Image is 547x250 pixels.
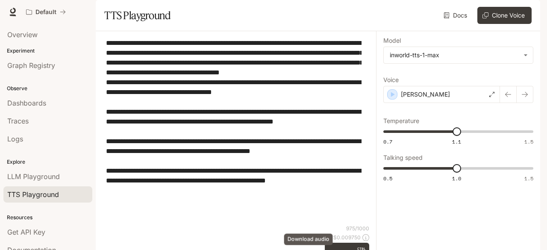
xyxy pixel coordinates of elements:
div: inworld-tts-1-max [384,47,533,63]
span: 0.7 [383,138,392,145]
p: Model [383,38,401,44]
p: Talking speed [383,155,423,161]
span: 1.5 [524,175,533,182]
span: 1.1 [452,138,461,145]
h1: TTS Playground [104,7,171,24]
button: All workspaces [22,3,70,21]
p: Default [35,9,56,16]
span: 0.5 [383,175,392,182]
p: $ 0.009750 [333,234,361,241]
div: inworld-tts-1-max [390,51,519,59]
p: 975 / 1000 [346,225,369,232]
a: Docs [442,7,471,24]
span: 1.0 [452,175,461,182]
p: [PERSON_NAME] [401,90,450,99]
div: Download audio [284,234,333,245]
p: Temperature [383,118,419,124]
span: 1.5 [524,138,533,145]
p: Voice [383,77,399,83]
button: Clone Voice [477,7,532,24]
